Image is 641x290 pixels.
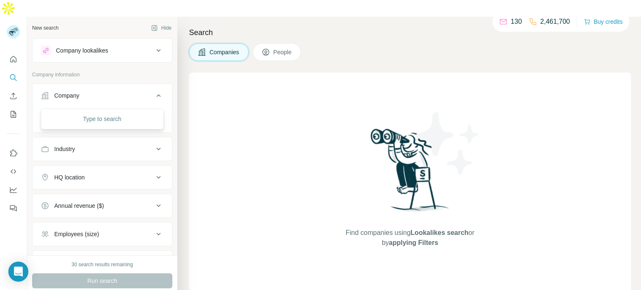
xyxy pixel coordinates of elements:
button: Use Surfe API [7,164,20,179]
span: Lookalikes search [411,229,469,236]
button: Technologies [33,252,172,272]
button: Feedback [7,201,20,216]
div: Type to search [43,111,162,127]
button: Industry [33,139,172,159]
button: Quick start [7,52,20,67]
button: Annual revenue ($) [33,196,172,216]
span: Find companies using or by [343,228,477,248]
p: 2,461,700 [540,17,570,27]
button: Enrich CSV [7,88,20,103]
button: Search [7,70,20,85]
div: HQ location [54,173,85,182]
div: Open Intercom Messenger [8,262,28,282]
div: Employees (size) [54,230,99,238]
button: Dashboard [7,182,20,197]
button: Company [33,86,172,109]
div: 30 search results remaining [71,261,133,268]
button: Employees (size) [33,224,172,244]
img: Surfe Illustration - Woman searching with binoculars [367,126,454,219]
button: My lists [7,107,20,122]
button: Buy credits [584,16,623,28]
div: Company lookalikes [56,46,108,55]
div: New search [32,24,58,32]
div: Industry [54,145,75,153]
button: Hide [145,22,177,34]
span: Companies [209,48,240,56]
span: applying Filters [389,239,438,246]
div: Annual revenue ($) [54,202,104,210]
span: People [273,48,293,56]
button: Use Surfe on LinkedIn [7,146,20,161]
p: 130 [511,17,522,27]
button: HQ location [33,167,172,187]
button: Company lookalikes [33,40,172,61]
img: Surfe Illustration - Stars [410,106,485,181]
h4: Search [189,27,631,38]
p: Company information [32,71,172,78]
div: Company [54,91,79,100]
